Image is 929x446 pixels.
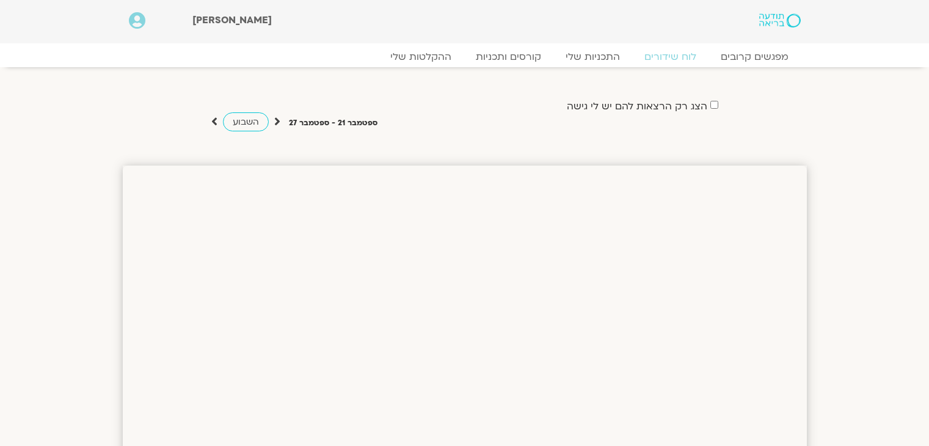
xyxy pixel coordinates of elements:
[632,51,709,63] a: לוח שידורים
[223,112,269,131] a: השבוע
[464,51,553,63] a: קורסים ותכניות
[709,51,801,63] a: מפגשים קרובים
[233,116,259,128] span: השבוע
[567,101,707,112] label: הצג רק הרצאות להם יש לי גישה
[378,51,464,63] a: ההקלטות שלי
[129,51,801,63] nav: Menu
[553,51,632,63] a: התכניות שלי
[192,13,272,27] span: [PERSON_NAME]
[289,117,377,130] p: ספטמבר 21 - ספטמבר 27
